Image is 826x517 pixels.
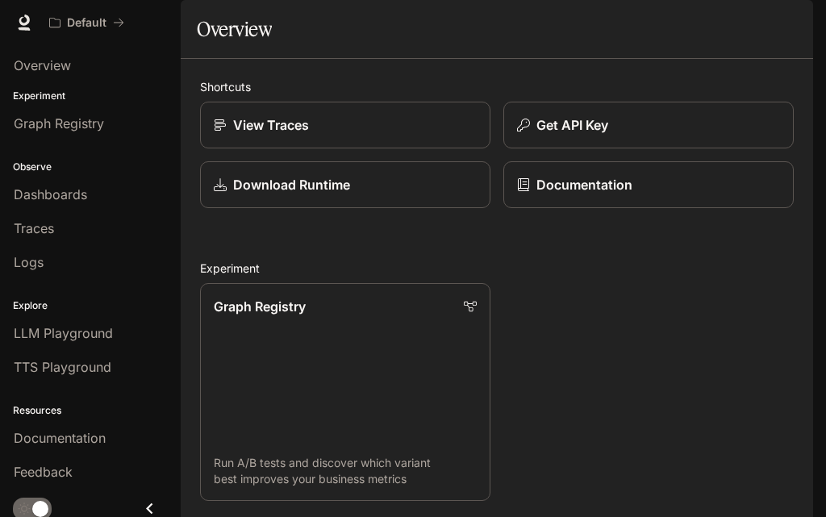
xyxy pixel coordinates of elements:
p: Documentation [536,175,632,194]
a: Documentation [503,161,794,208]
a: Graph RegistryRun A/B tests and discover which variant best improves your business metrics [200,283,490,501]
p: View Traces [233,115,309,135]
p: Graph Registry [214,297,306,316]
button: Get API Key [503,102,794,148]
h1: Overview [197,13,272,45]
a: View Traces [200,102,490,148]
p: Download Runtime [233,175,350,194]
a: Download Runtime [200,161,490,208]
button: All workspaces [42,6,131,39]
h2: Shortcuts [200,78,794,95]
p: Get API Key [536,115,608,135]
h2: Experiment [200,260,794,277]
p: Run A/B tests and discover which variant best improves your business metrics [214,455,477,487]
p: Default [67,16,106,30]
